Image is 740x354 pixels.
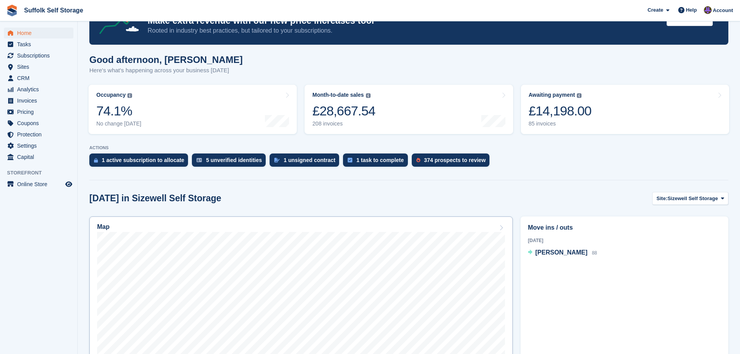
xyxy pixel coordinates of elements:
div: [DATE] [528,237,721,244]
p: ACTIONS [89,145,728,150]
span: Online Store [17,179,64,190]
h2: Map [97,223,110,230]
img: icon-info-grey-7440780725fd019a000dd9b08b2336e03edf1995a4989e88bcd33f0948082b44.svg [577,93,582,98]
div: 1 active subscription to allocate [102,157,184,163]
div: Month-to-date sales [312,92,364,98]
span: Home [17,28,64,38]
a: Month-to-date sales £28,667.54 208 invoices [305,85,513,134]
a: 1 unsigned contract [270,153,343,171]
span: Analytics [17,84,64,95]
h2: [DATE] in Sizewell Self Storage [89,193,221,204]
div: 374 prospects to review [424,157,486,163]
a: menu [4,179,73,190]
img: icon-info-grey-7440780725fd019a000dd9b08b2336e03edf1995a4989e88bcd33f0948082b44.svg [366,93,371,98]
a: menu [4,140,73,151]
a: menu [4,118,73,129]
span: Sizewell Self Storage [667,195,718,202]
span: Invoices [17,95,64,106]
span: 88 [592,250,597,256]
img: Emma [704,6,712,14]
a: 374 prospects to review [412,153,494,171]
a: menu [4,73,73,84]
img: icon-info-grey-7440780725fd019a000dd9b08b2336e03edf1995a4989e88bcd33f0948082b44.svg [127,93,132,98]
div: 74.1% [96,103,141,119]
span: Capital [17,152,64,162]
a: menu [4,61,73,72]
img: contract_signature_icon-13c848040528278c33f63329250d36e43548de30e8caae1d1a13099fd9432cc5.svg [274,158,280,162]
div: 1 task to complete [356,157,404,163]
img: active_subscription_to_allocate_icon-d502201f5373d7db506a760aba3b589e785aa758c864c3986d89f69b8ff3... [94,158,98,163]
span: Settings [17,140,64,151]
span: Site: [656,195,667,202]
a: menu [4,28,73,38]
div: 1 unsigned contract [284,157,335,163]
a: Preview store [64,180,73,189]
h2: Move ins / outs [528,223,721,232]
img: verify_identity-adf6edd0f0f0b5bbfe63781bf79b02c33cf7c696d77639b501bdc392416b5a36.svg [197,158,202,162]
span: Create [648,6,663,14]
span: Tasks [17,39,64,50]
span: [PERSON_NAME] [535,249,587,256]
a: Occupancy 74.1% No change [DATE] [89,85,297,134]
img: stora-icon-8386f47178a22dfd0bd8f6a31ec36ba5ce8667c1dd55bd0f319d3a0aa187defe.svg [6,5,18,16]
div: Awaiting payment [529,92,575,98]
span: CRM [17,73,64,84]
a: Suffolk Self Storage [21,4,86,17]
span: Help [686,6,697,14]
img: prospect-51fa495bee0391a8d652442698ab0144808aea92771e9ea1ae160a38d050c398.svg [416,158,420,162]
span: Sites [17,61,64,72]
a: menu [4,106,73,117]
a: menu [4,84,73,95]
div: 208 invoices [312,120,375,127]
h1: Good afternoon, [PERSON_NAME] [89,54,243,65]
span: Storefront [7,169,77,177]
a: menu [4,95,73,106]
button: Site: Sizewell Self Storage [652,192,728,205]
a: Awaiting payment £14,198.00 85 invoices [521,85,729,134]
img: task-75834270c22a3079a89374b754ae025e5fb1db73e45f91037f5363f120a921f8.svg [348,158,352,162]
div: £14,198.00 [529,103,592,119]
span: Protection [17,129,64,140]
p: Here's what's happening across your business [DATE] [89,66,243,75]
a: 1 task to complete [343,153,411,171]
p: Rooted in industry best practices, but tailored to your subscriptions. [148,26,660,35]
a: menu [4,152,73,162]
a: menu [4,50,73,61]
div: £28,667.54 [312,103,375,119]
span: Pricing [17,106,64,117]
a: menu [4,129,73,140]
span: Account [713,7,733,14]
span: Subscriptions [17,50,64,61]
div: No change [DATE] [96,120,141,127]
a: menu [4,39,73,50]
a: 1 active subscription to allocate [89,153,192,171]
div: Occupancy [96,92,125,98]
a: 5 unverified identities [192,153,270,171]
a: [PERSON_NAME] 88 [528,248,597,258]
div: 85 invoices [529,120,592,127]
span: Coupons [17,118,64,129]
div: 5 unverified identities [206,157,262,163]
